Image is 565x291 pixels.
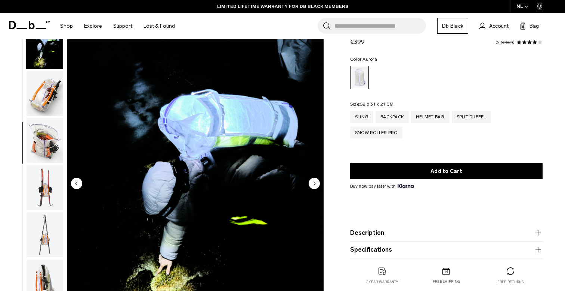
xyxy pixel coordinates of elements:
button: Weigh_Lighter_Backpack_25L_7.png [26,118,63,163]
button: Weigh_Lighter_Backpack_25L_8.png [26,165,63,210]
p: 2 year warranty [366,279,398,285]
p: Free shipping [433,279,460,284]
span: €399 [350,38,365,45]
legend: Size: [350,102,393,106]
span: Account [489,22,509,30]
a: Support [113,13,132,39]
button: Weigh_Lighter_Backpack_25L_6.png [26,70,63,116]
a: Backpack [376,111,409,123]
a: LIMITED LIFETIME WARRANTY FOR DB BLACK MEMBERS [217,3,348,10]
img: {"height" => 20, "alt" => "Klarna"} [398,184,414,188]
img: Weigh Lighter Backpack 25L Aurora [27,24,63,69]
a: Shop [60,13,73,39]
button: Add to Cart [350,163,543,179]
span: Bag [530,22,539,30]
img: Weigh_Lighter_Backpack_25L_8.png [27,165,63,210]
img: Weigh_Lighter_Backpack_25L_6.png [27,71,63,116]
img: Weigh_Lighter_Backpack_25L_9.png [27,212,63,257]
button: Weigh_Lighter_Backpack_25L_9.png [26,212,63,258]
button: Next slide [309,178,320,190]
a: Aurora [350,66,369,89]
a: Explore [84,13,102,39]
nav: Main Navigation [55,13,180,39]
img: Weigh_Lighter_Backpack_25L_7.png [27,118,63,163]
a: 6 reviews [495,40,515,44]
button: Bag [520,21,539,30]
a: Lost & Found [143,13,175,39]
button: Weigh Lighter Backpack 25L Aurora [26,24,63,69]
a: Snow Roller Pro [350,127,402,139]
span: 52 x 31 x 21 CM [360,101,393,107]
button: Specifications [350,245,543,254]
a: Helmet Bag [411,111,450,123]
a: Split Duffel [452,111,491,123]
a: Db Black [437,18,468,34]
a: Account [479,21,509,30]
span: Buy now pay later with [350,183,414,190]
legend: Color: [350,57,377,61]
span: Aurora [362,57,377,62]
button: Previous slide [71,178,82,190]
button: Description [350,228,543,237]
a: Sling [350,111,373,123]
p: Free returns [497,279,524,285]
